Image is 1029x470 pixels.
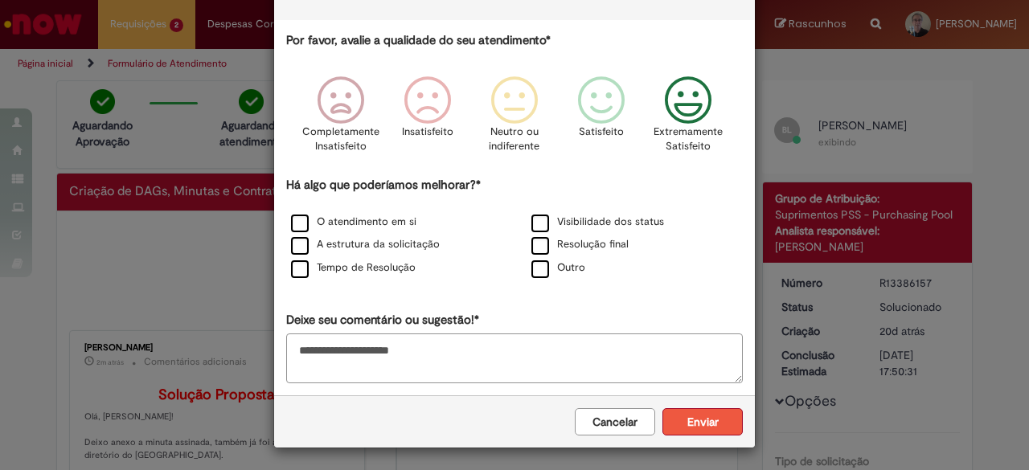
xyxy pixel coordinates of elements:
label: Tempo de Resolução [291,260,416,276]
label: Resolução final [531,237,629,252]
p: Satisfeito [579,125,624,140]
label: Outro [531,260,585,276]
p: Neutro ou indiferente [486,125,543,154]
div: Neutro ou indiferente [474,64,555,174]
label: A estrutura da solicitação [291,237,440,252]
label: Deixe seu comentário ou sugestão!* [286,312,479,329]
label: O atendimento em si [291,215,416,230]
div: Satisfeito [560,64,642,174]
label: Por favor, avalie a qualidade do seu atendimento* [286,32,551,49]
label: Visibilidade dos status [531,215,664,230]
div: Extremamente Satisfeito [647,64,729,174]
div: Completamente Insatisfeito [299,64,381,174]
button: Enviar [662,408,743,435]
div: Insatisfeito [387,64,469,174]
p: Extremamente Satisfeito [654,125,723,154]
p: Insatisfeito [402,125,453,140]
button: Cancelar [575,408,655,435]
p: Completamente Insatisfeito [302,125,379,154]
div: Há algo que poderíamos melhorar?* [286,177,743,280]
